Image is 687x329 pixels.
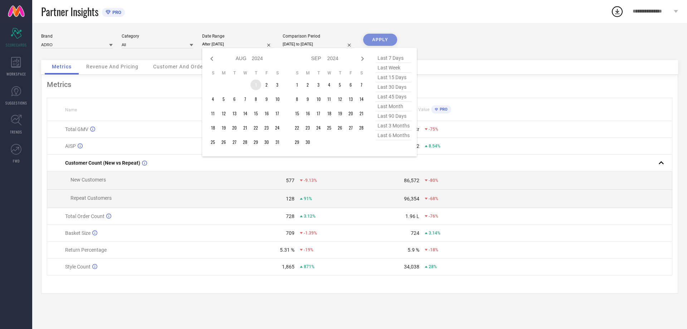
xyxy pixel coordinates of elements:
[356,70,367,76] th: Saturday
[250,137,261,147] td: Thu Aug 29 2024
[10,129,22,135] span: TRENDS
[405,213,419,219] div: 1.96 L
[324,108,335,119] td: Wed Sep 18 2024
[65,230,91,236] span: Basket Size
[202,34,274,39] div: Date Range
[376,82,411,92] span: last 30 days
[65,126,88,132] span: Total GMV
[218,122,229,133] td: Mon Aug 19 2024
[272,79,283,90] td: Sat Aug 03 2024
[302,70,313,76] th: Monday
[302,122,313,133] td: Mon Sep 23 2024
[304,214,316,219] span: 3.12%
[345,79,356,90] td: Fri Sep 06 2024
[429,144,440,149] span: 8.54%
[376,92,411,102] span: last 45 days
[292,79,302,90] td: Sun Sep 01 2024
[324,79,335,90] td: Wed Sep 04 2024
[345,70,356,76] th: Friday
[286,196,294,202] div: 128
[429,214,438,219] span: -76%
[272,122,283,133] td: Sat Aug 24 2024
[261,108,272,119] td: Fri Aug 16 2024
[611,5,624,18] div: Open download list
[6,42,27,48] span: SCORECARDS
[404,264,419,270] div: 34,038
[404,178,419,183] div: 86,572
[208,122,218,133] td: Sun Aug 18 2024
[302,137,313,147] td: Mon Sep 30 2024
[65,213,104,219] span: Total Order Count
[358,54,367,63] div: Next month
[345,108,356,119] td: Fri Sep 20 2024
[261,122,272,133] td: Fri Aug 23 2024
[229,137,240,147] td: Tue Aug 27 2024
[272,108,283,119] td: Sat Aug 17 2024
[218,94,229,105] td: Mon Aug 05 2024
[335,122,345,133] td: Thu Sep 26 2024
[292,122,302,133] td: Sun Sep 22 2024
[376,63,411,73] span: last week
[286,213,294,219] div: 728
[335,94,345,105] td: Thu Sep 12 2024
[429,247,438,252] span: -18%
[411,230,419,236] div: 724
[429,196,438,201] span: -68%
[70,195,112,201] span: Repeat Customers
[122,34,193,39] div: Category
[208,108,218,119] td: Sun Aug 11 2024
[313,79,324,90] td: Tue Sep 03 2024
[65,160,140,166] span: Customer Count (New vs Repeat)
[313,70,324,76] th: Tuesday
[208,54,216,63] div: Previous month
[261,94,272,105] td: Fri Aug 09 2024
[218,70,229,76] th: Monday
[292,137,302,147] td: Sun Sep 29 2024
[304,247,313,252] span: -19%
[280,247,294,253] div: 5.31 %
[65,107,77,112] span: Name
[302,94,313,105] td: Mon Sep 09 2024
[345,122,356,133] td: Fri Sep 27 2024
[335,79,345,90] td: Thu Sep 05 2024
[52,64,72,69] span: Metrics
[240,94,250,105] td: Wed Aug 07 2024
[261,70,272,76] th: Friday
[240,137,250,147] td: Wed Aug 28 2024
[304,231,317,236] span: -1.39%
[283,34,354,39] div: Comparison Period
[41,34,113,39] div: Brand
[272,137,283,147] td: Sat Aug 31 2024
[6,71,26,77] span: WORKSPACE
[292,70,302,76] th: Sunday
[345,94,356,105] td: Fri Sep 13 2024
[240,70,250,76] th: Wednesday
[65,264,91,270] span: Style Count
[376,73,411,82] span: last 15 days
[272,70,283,76] th: Saturday
[324,94,335,105] td: Wed Sep 11 2024
[376,111,411,121] span: last 90 days
[229,122,240,133] td: Tue Aug 20 2024
[376,102,411,111] span: last month
[153,64,208,69] span: Customer And Orders
[313,108,324,119] td: Tue Sep 17 2024
[70,177,106,183] span: New Customers
[286,230,294,236] div: 709
[376,121,411,131] span: last 3 months
[202,40,274,48] input: Select date range
[286,178,294,183] div: 577
[356,94,367,105] td: Sat Sep 14 2024
[429,231,440,236] span: 3.14%
[240,122,250,133] td: Wed Aug 21 2024
[292,94,302,105] td: Sun Sep 08 2024
[229,70,240,76] th: Tuesday
[304,264,315,269] span: 871%
[229,94,240,105] td: Tue Aug 06 2024
[250,70,261,76] th: Thursday
[261,137,272,147] td: Fri Aug 30 2024
[261,79,272,90] td: Fri Aug 02 2024
[282,264,294,270] div: 1,865
[65,247,107,253] span: Return Percentage
[429,178,438,183] span: -80%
